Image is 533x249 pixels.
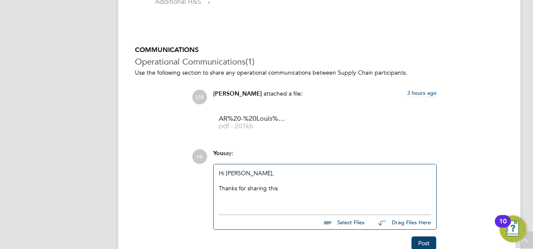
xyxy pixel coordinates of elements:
span: attached a file: [264,90,303,97]
button: Open Resource Center, 10 new notifications [499,215,526,242]
div: say: [213,149,437,164]
p: Use the following section to share any operational communications between Supply Chain participants. [135,69,504,76]
div: Hi [PERSON_NAME], [219,169,431,205]
span: HI [192,149,207,164]
span: pdf - 201kb [219,123,286,130]
h3: Operational Communications [135,56,504,67]
span: LM [192,90,207,104]
a: AR%20-%20Louis%20Doctrove%20-%20Multi%20Skilled%20Engineer%20-%20Harold%20Hill pdf - 201kb [219,116,286,130]
div: 10 [499,221,507,232]
div: Thanks for sharing this [219,184,431,192]
span: [PERSON_NAME] [213,90,262,97]
span: AR%20-%20Louis%20Doctrove%20-%20Multi%20Skilled%20Engineer%20-%20Harold%20Hill [219,116,286,122]
span: You [213,150,223,157]
h5: COMMUNICATIONS [135,46,504,54]
span: (1) [246,56,254,67]
button: Drag Files Here [371,214,431,231]
span: 3 hours ago [407,89,437,96]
